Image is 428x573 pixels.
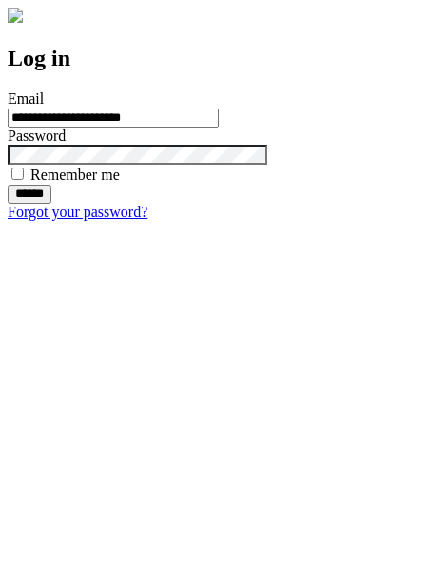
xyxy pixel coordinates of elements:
label: Remember me [30,167,120,183]
label: Password [8,128,66,144]
img: logo-4e3dc11c47720685a147b03b5a06dd966a58ff35d612b21f08c02c0306f2b779.png [8,8,23,23]
a: Forgot your password? [8,204,147,220]
h2: Log in [8,46,420,71]
label: Email [8,90,44,107]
